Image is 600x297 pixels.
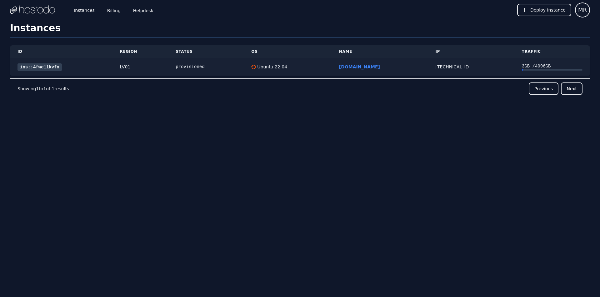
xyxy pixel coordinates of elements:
[339,64,380,69] a: [DOMAIN_NAME]
[436,64,507,70] div: [TECHNICAL_ID]
[36,86,39,91] span: 1
[514,45,590,58] th: Traffic
[251,65,256,69] img: Ubuntu 22.04
[561,82,582,95] button: Next
[428,45,514,58] th: IP
[17,86,69,92] p: Showing to of results
[17,63,62,71] a: ins::4fwe1lkvfx
[530,7,566,13] span: Deploy Instance
[43,86,46,91] span: 1
[10,22,590,38] h1: Instances
[256,64,287,70] div: Ubuntu 22.04
[10,45,112,58] th: ID
[578,6,587,14] span: MR
[529,82,558,95] button: Previous
[522,63,582,69] div: 3 GB / 4096 GB
[52,86,54,91] span: 1
[244,45,332,58] th: OS
[517,4,571,16] button: Deploy Instance
[112,45,168,58] th: Region
[575,2,590,17] button: User menu
[10,5,55,15] img: Logo
[176,64,236,70] div: provisioned
[332,45,428,58] th: Name
[120,64,161,70] div: LV01
[10,78,590,99] nav: Pagination
[168,45,244,58] th: Status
